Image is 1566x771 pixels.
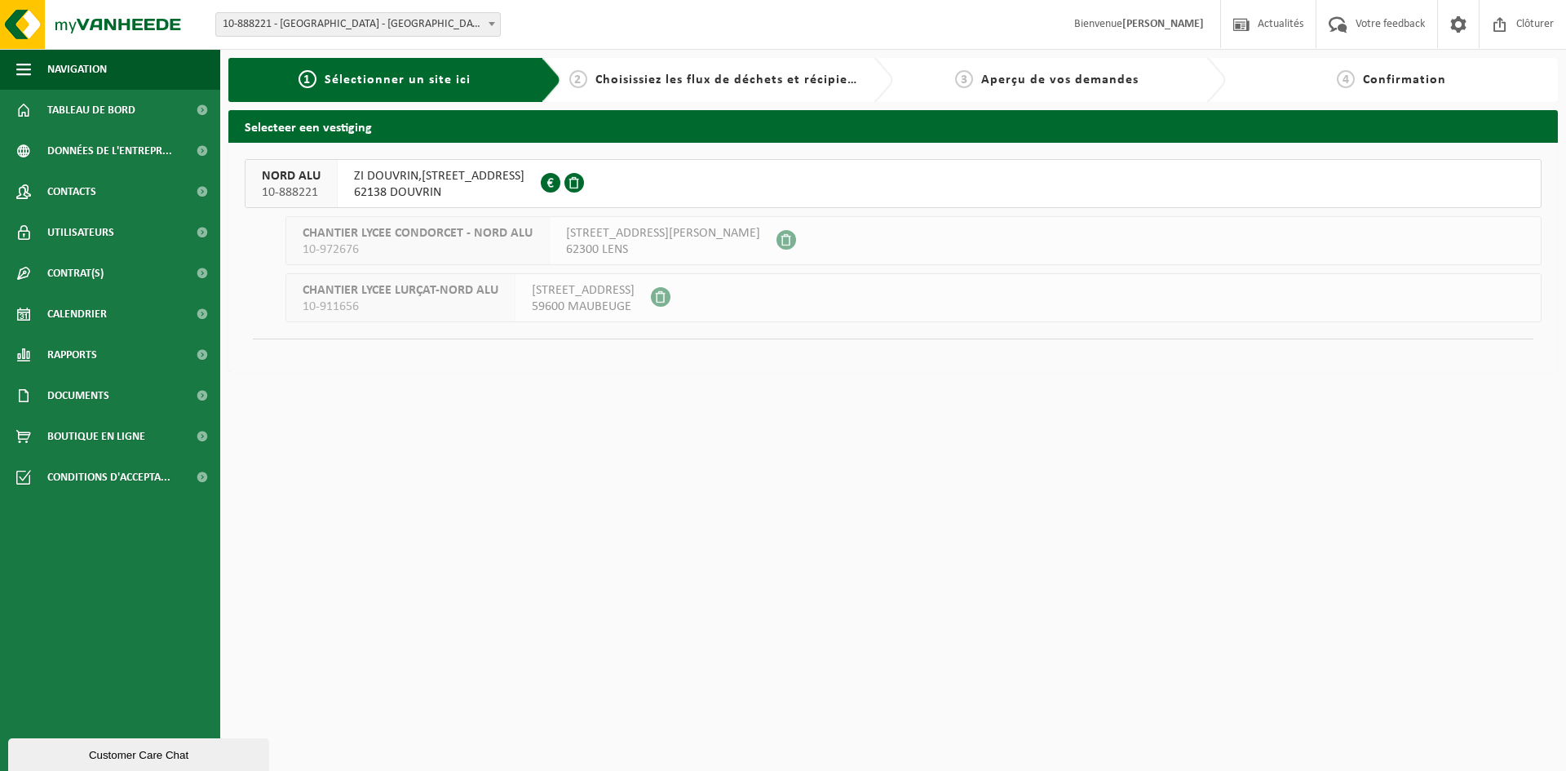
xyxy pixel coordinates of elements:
span: 10-888221 - NORD ALU - DOUVRIN [215,12,501,37]
strong: [PERSON_NAME] [1122,18,1204,30]
span: 62138 DOUVRIN [354,184,524,201]
span: [STREET_ADDRESS] [532,282,635,299]
span: 10-888221 [262,184,321,201]
button: NORD ALU 10-888221 ZI DOUVRIN,[STREET_ADDRESS]62138 DOUVRIN [245,159,1542,208]
span: 10-911656 [303,299,498,315]
span: Conditions d'accepta... [47,457,170,498]
span: 1 [299,70,316,88]
span: 10-888221 - NORD ALU - DOUVRIN [216,13,500,36]
span: Rapports [47,335,97,375]
span: Navigation [47,49,107,90]
span: Documents [47,375,109,416]
span: Sélectionner un site ici [325,73,471,86]
span: NORD ALU [262,168,321,184]
span: Confirmation [1363,73,1446,86]
span: Contacts [47,171,96,212]
span: Calendrier [47,294,107,335]
span: [STREET_ADDRESS][PERSON_NAME] [566,225,760,241]
span: Aperçu de vos demandes [981,73,1139,86]
span: Contrat(s) [47,253,104,294]
h2: Selecteer een vestiging [228,110,1558,142]
span: ZI DOUVRIN,[STREET_ADDRESS] [354,168,524,184]
span: 4 [1337,70,1355,88]
span: Données de l'entrepr... [47,131,172,171]
span: CHANTIER LYCEE LURÇAT-NORD ALU [303,282,498,299]
span: Tableau de bord [47,90,135,131]
span: 62300 LENS [566,241,760,258]
iframe: chat widget [8,735,272,771]
span: CHANTIER LYCEE CONDORCET - NORD ALU [303,225,533,241]
span: Choisissiez les flux de déchets et récipients [595,73,867,86]
span: 2 [569,70,587,88]
span: 3 [955,70,973,88]
span: Boutique en ligne [47,416,145,457]
span: 10-972676 [303,241,533,258]
span: Utilisateurs [47,212,114,253]
span: 59600 MAUBEUGE [532,299,635,315]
